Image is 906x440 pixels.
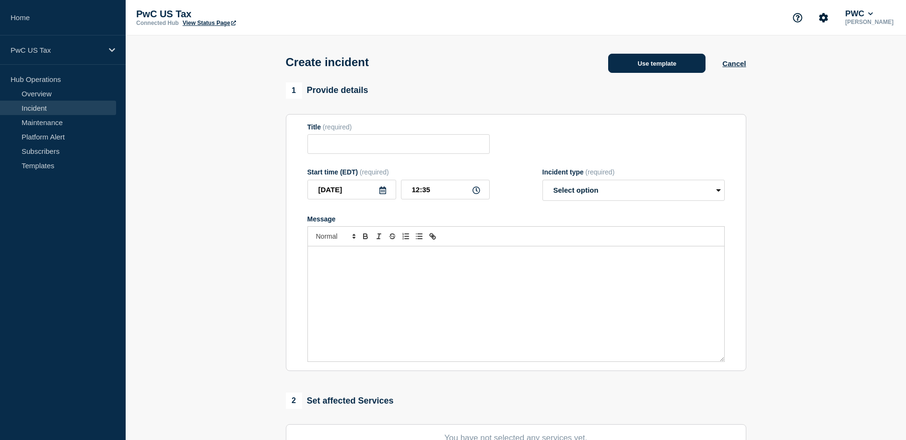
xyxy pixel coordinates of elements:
button: Toggle strikethrough text [386,231,399,242]
h1: Create incident [286,56,369,69]
button: Account settings [813,8,834,28]
button: Toggle ordered list [399,231,412,242]
button: Use template [608,54,706,73]
a: View Status Page [183,20,236,26]
span: (required) [586,168,615,176]
input: HH:MM [401,180,490,199]
input: YYYY-MM-DD [307,180,396,199]
input: Title [307,134,490,154]
button: Toggle bold text [359,231,372,242]
p: PwC US Tax [11,46,103,54]
div: Message [307,215,725,223]
p: [PERSON_NAME] [843,19,895,25]
button: Toggle link [426,231,439,242]
div: Incident type [542,168,725,176]
select: Incident type [542,180,725,201]
span: (required) [323,123,352,131]
div: Start time (EDT) [307,168,490,176]
span: 2 [286,393,302,409]
button: Cancel [722,59,746,68]
div: Title [307,123,490,131]
button: Support [788,8,808,28]
div: Set affected Services [286,393,394,409]
div: Message [308,246,724,361]
span: 1 [286,82,302,99]
div: Provide details [286,82,368,99]
button: Toggle bulleted list [412,231,426,242]
button: Toggle italic text [372,231,386,242]
span: (required) [360,168,389,176]
span: Font size [312,231,359,242]
p: PwC US Tax [136,9,328,20]
button: PWC [843,9,875,19]
p: Connected Hub [136,20,179,26]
